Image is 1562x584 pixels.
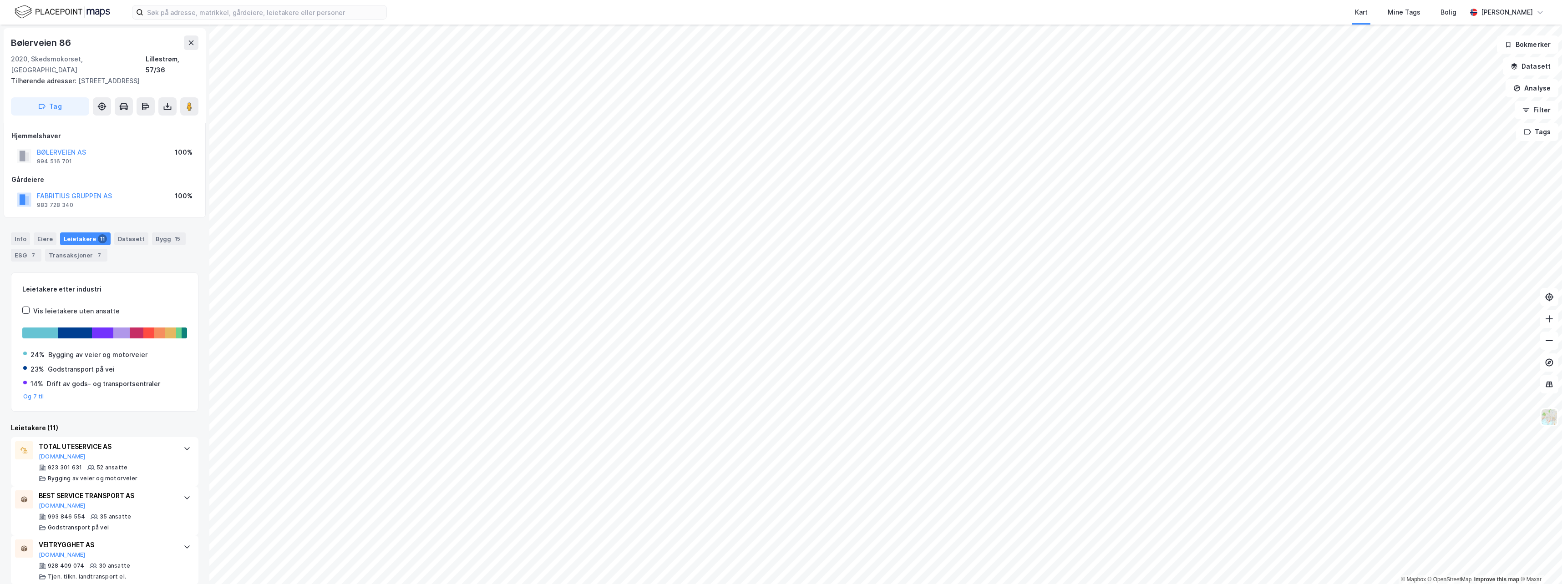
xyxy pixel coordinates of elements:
[1474,576,1519,583] a: Improve this map
[11,174,198,185] div: Gårdeiere
[175,191,193,201] div: 100%
[95,251,104,260] div: 7
[11,35,72,50] div: Bølerveien 86
[39,441,174,452] div: TOTAL UTESERVICE AS
[11,423,198,433] div: Leietakere (11)
[11,232,30,245] div: Info
[48,573,126,580] div: Tjen. tilkn. landtransport el.
[34,232,56,245] div: Eiere
[30,364,44,375] div: 23%
[1516,540,1562,584] div: Kontrollprogram for chat
[11,76,191,86] div: [STREET_ADDRESS]
[37,158,72,165] div: 994 516 701
[48,349,147,360] div: Bygging av veier og motorveier
[1428,576,1472,583] a: OpenStreetMap
[33,306,120,317] div: Vis leietakere uten ansatte
[45,249,107,262] div: Transaksjoner
[173,234,182,243] div: 15
[96,464,127,471] div: 52 ansatte
[11,131,198,141] div: Hjemmelshaver
[48,364,115,375] div: Godstransport på vei
[1401,576,1426,583] a: Mapbox
[60,232,111,245] div: Leietakere
[1440,7,1456,18] div: Bolig
[48,513,85,520] div: 993 846 554
[1388,7,1420,18] div: Mine Tags
[15,4,110,20] img: logo.f888ab2527a4732fd821a326f86c7f29.svg
[1355,7,1368,18] div: Kart
[30,378,43,389] div: 14%
[1515,101,1558,119] button: Filter
[175,147,193,158] div: 100%
[48,524,109,531] div: Godstransport på vei
[48,464,82,471] div: 923 301 631
[1506,79,1558,97] button: Analyse
[48,475,137,482] div: Bygging av veier og motorveier
[11,54,146,76] div: 2020, Skedsmokorset, [GEOGRAPHIC_DATA]
[39,551,86,559] button: [DOMAIN_NAME]
[1516,540,1562,584] iframe: Chat Widget
[48,562,84,569] div: 928 409 074
[39,490,174,501] div: BEST SERVICE TRANSPORT AS
[146,54,198,76] div: Lillestrøm, 57/36
[23,393,44,400] button: Og 7 til
[1516,123,1558,141] button: Tags
[1503,57,1558,76] button: Datasett
[22,284,187,295] div: Leietakere etter industri
[1497,35,1558,54] button: Bokmerker
[100,513,131,520] div: 35 ansatte
[29,251,38,260] div: 7
[30,349,45,360] div: 24%
[152,232,186,245] div: Bygg
[11,77,78,85] span: Tilhørende adresser:
[98,234,107,243] div: 11
[39,539,174,550] div: VEITRYGGHET AS
[1541,408,1558,426] img: Z
[11,97,89,116] button: Tag
[39,502,86,509] button: [DOMAIN_NAME]
[11,249,41,262] div: ESG
[47,378,160,389] div: Drift av gods- og transportsentraler
[99,562,130,569] div: 30 ansatte
[114,232,148,245] div: Datasett
[143,5,386,19] input: Søk på adresse, matrikkel, gårdeiere, leietakere eller personer
[39,453,86,460] button: [DOMAIN_NAME]
[37,201,73,209] div: 983 728 340
[1481,7,1533,18] div: [PERSON_NAME]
